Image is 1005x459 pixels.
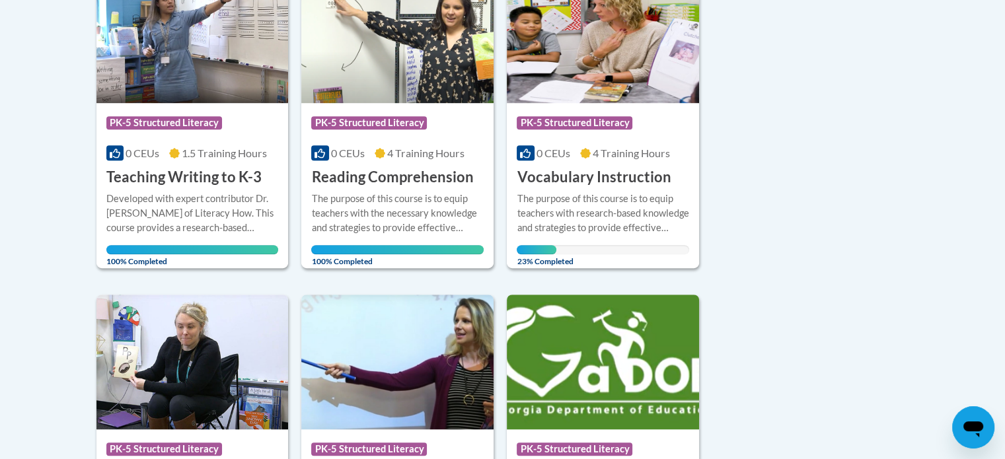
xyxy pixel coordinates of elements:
span: PK-5 Structured Literacy [106,442,222,456]
span: 4 Training Hours [593,147,670,159]
h3: Vocabulary Instruction [517,167,671,188]
span: 23% Completed [517,245,556,266]
span: PK-5 Structured Literacy [311,442,427,456]
img: Course Logo [507,295,699,429]
img: Course Logo [301,295,494,429]
span: 0 CEUs [126,147,159,159]
div: Your progress [106,245,279,254]
div: The purpose of this course is to equip teachers with research-based knowledge and strategies to p... [517,192,689,235]
span: 1.5 Training Hours [182,147,267,159]
span: 0 CEUs [331,147,365,159]
img: Course Logo [96,295,289,429]
div: The purpose of this course is to equip teachers with the necessary knowledge and strategies to pr... [311,192,484,235]
span: PK-5 Structured Literacy [517,116,632,129]
h3: Reading Comprehension [311,167,473,188]
div: Your progress [517,245,556,254]
span: PK-5 Structured Literacy [311,116,427,129]
span: 4 Training Hours [387,147,465,159]
div: Your progress [311,245,484,254]
span: PK-5 Structured Literacy [106,116,222,129]
span: 0 CEUs [537,147,570,159]
span: 100% Completed [311,245,484,266]
div: Developed with expert contributor Dr. [PERSON_NAME] of Literacy How. This course provides a resea... [106,192,279,235]
span: 100% Completed [106,245,279,266]
span: PK-5 Structured Literacy [517,442,632,456]
iframe: Button to launch messaging window [952,406,994,448]
h3: Teaching Writing to K-3 [106,167,262,188]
